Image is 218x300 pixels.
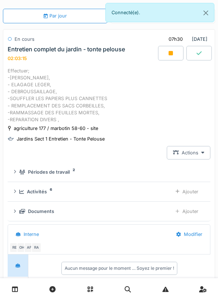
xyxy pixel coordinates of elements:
[15,36,35,43] div: En cours
[9,242,20,253] div: RE
[65,265,174,272] div: Aucun message pour le moment … Soyez le premier !
[162,32,210,46] div: [DATE]
[105,3,214,22] div: Connecté(e).
[24,231,39,238] div: Interne
[11,165,207,179] summary: Périodes de travail2
[17,135,105,142] div: Jardins Sect 1 Entretien - Tonte Pelouse
[170,228,209,241] div: Modifier
[31,242,41,253] div: RA
[8,56,27,61] div: 02:03:15
[8,46,125,53] div: Entretien complet du jardin - tonte pelouse
[28,208,54,215] div: Documents
[24,242,34,253] div: AF
[44,12,66,19] div: Par jour
[198,3,214,23] button: Close
[167,146,210,159] div: Actions
[28,169,70,175] div: Périodes de travail
[17,242,27,253] div: OH
[169,36,183,43] div: 07h30
[27,188,47,195] div: Activités
[169,185,205,198] div: Ajouter
[14,125,98,132] div: agriculture 177 / marbotin 58-60 - site
[8,67,210,123] div: Effectuer; -[PERSON_NAME], - ELAGAGE LEGER, - DEBROUSSAILLAGE, -SOUFFLER LES PAPIERS PLUS CANNETT...
[11,205,207,218] summary: DocumentsAjouter
[169,205,205,218] div: Ajouter
[11,185,207,198] summary: Activités6Ajouter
